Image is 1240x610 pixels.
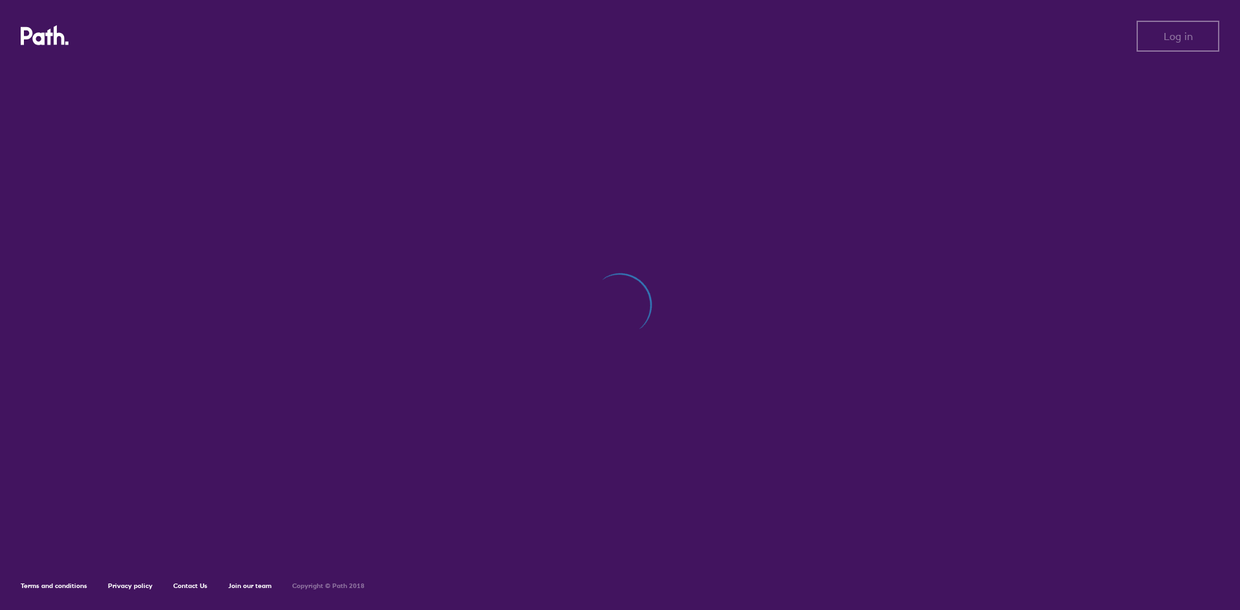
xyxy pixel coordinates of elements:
[173,582,208,590] a: Contact Us
[228,582,272,590] a: Join our team
[1137,21,1219,52] button: Log in
[21,582,87,590] a: Terms and conditions
[1164,30,1193,42] span: Log in
[292,582,365,590] h6: Copyright © Path 2018
[108,582,153,590] a: Privacy policy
